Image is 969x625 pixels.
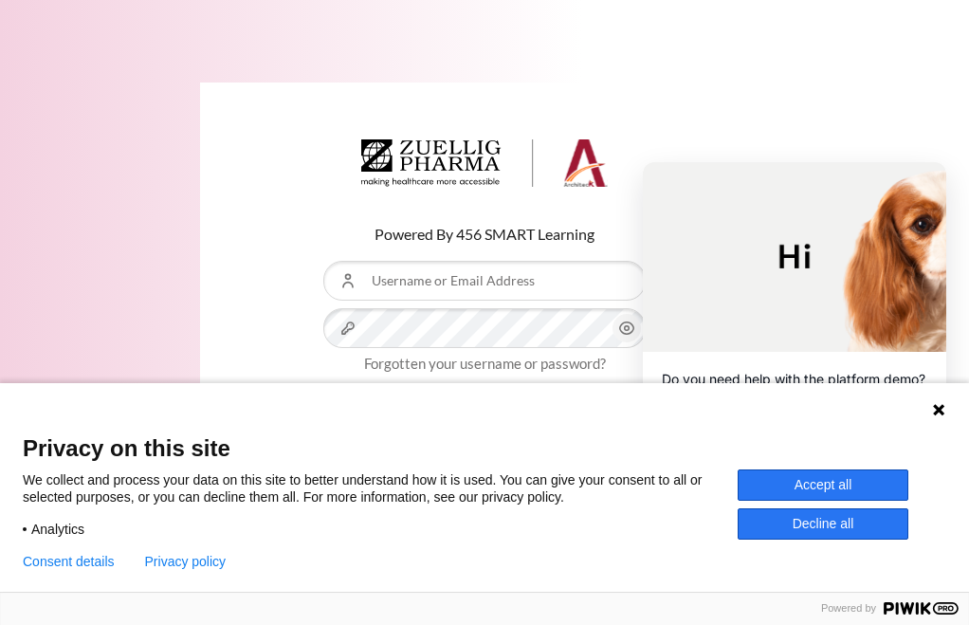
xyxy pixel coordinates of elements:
[738,469,908,501] button: Accept all
[738,508,908,540] button: Decline all
[31,521,84,538] span: Analytics
[361,139,608,187] img: Architeck
[23,471,738,506] p: We collect and process your data on this site to better understand how it is used. You can give y...
[145,554,227,569] a: Privacy policy
[23,434,946,462] span: Privacy on this site
[361,139,608,194] a: Architeck
[23,554,115,569] button: Consent details
[364,355,606,372] a: Forgotten your username or password?
[323,223,646,246] p: Powered By 456 SMART Learning
[323,261,646,301] input: Username or Email Address
[814,602,884,615] span: Powered by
